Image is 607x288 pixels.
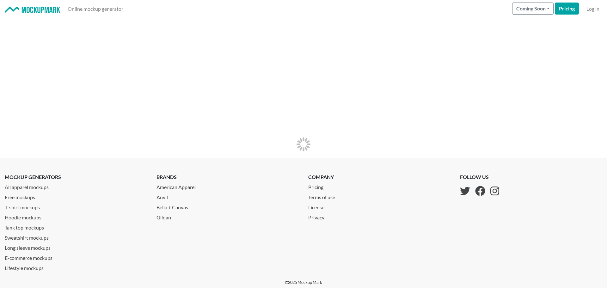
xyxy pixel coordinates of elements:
p: © 2025 [285,279,322,285]
button: Coming Soon [512,3,554,15]
a: Pricing [555,3,579,15]
a: Mockup Mark [297,280,322,285]
a: Anvil [156,191,299,201]
a: Log in [584,3,602,15]
a: Gildan [156,211,299,221]
a: Online mockup generator [65,3,126,15]
a: Lifestyle mockups [5,262,147,272]
a: Terms of use [308,191,340,201]
p: company [308,173,340,181]
a: Long sleeve mockups [5,242,147,252]
a: All apparel mockups [5,181,147,191]
a: Free mockups [5,191,147,201]
a: Hoodie mockups [5,211,147,221]
a: T-shirt mockups [5,201,147,211]
a: Privacy [308,211,340,221]
a: E-commerce mockups [5,252,147,262]
a: American Apparel [156,181,299,191]
a: Tank top mockups [5,221,147,231]
p: brands [156,173,299,181]
a: Sweatshirt mockups [5,231,147,242]
p: mockup generators [5,173,147,181]
p: follow us [460,173,499,181]
a: Pricing [308,181,340,191]
a: License [308,201,340,211]
img: Mockup Mark [5,7,60,13]
a: Bella + Canvas [156,201,299,211]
